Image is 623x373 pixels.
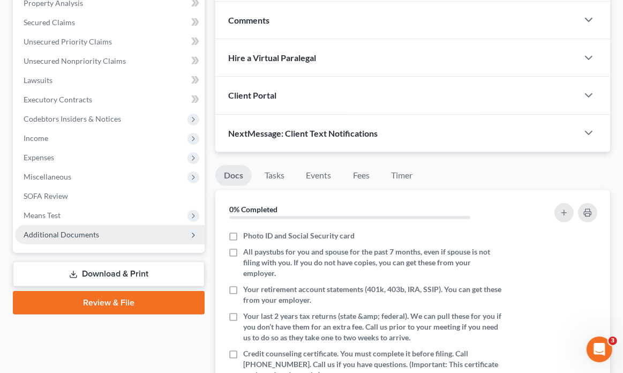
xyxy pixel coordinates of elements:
span: Your retirement account statements (401k, 403b, IRA, SSIP). You can get these from your employer. [243,284,502,305]
a: SOFA Review [15,186,205,206]
span: NextMessage: Client Text Notifications [228,128,378,138]
a: Fees [344,165,378,186]
span: Income [24,133,48,143]
span: Additional Documents [24,230,99,239]
span: Client Portal [228,90,276,100]
a: Timer [382,165,421,186]
span: Hire a Virtual Paralegal [228,53,316,63]
span: Comments [228,15,269,25]
span: Unsecured Priority Claims [24,37,112,46]
a: Secured Claims [15,13,205,32]
a: Unsecured Priority Claims [15,32,205,51]
a: Tasks [256,165,293,186]
span: Executory Contracts [24,95,92,104]
a: Events [297,165,340,186]
a: Unsecured Nonpriority Claims [15,51,205,71]
span: Miscellaneous [24,172,71,181]
span: All paystubs for you and spouse for the past 7 months, even if spouse is not filing with you. If ... [243,247,502,279]
span: Means Test [24,211,61,220]
span: Photo ID and Social Security card [243,230,355,241]
a: Download & Print [13,262,205,287]
span: Lawsuits [24,76,52,85]
iframe: Intercom live chat [587,337,612,362]
a: Docs [215,165,252,186]
strong: 0% Completed [229,205,277,214]
span: Your last 2 years tax returns (state &amp; federal). We can pull these for you if you don’t have ... [243,311,502,343]
span: Unsecured Nonpriority Claims [24,56,126,65]
span: Expenses [24,153,54,162]
a: Review & File [13,291,205,315]
a: Executory Contracts [15,90,205,109]
span: Secured Claims [24,18,75,27]
a: Lawsuits [15,71,205,90]
span: Codebtors Insiders & Notices [24,114,121,123]
span: 3 [609,337,617,345]
span: SOFA Review [24,191,68,200]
